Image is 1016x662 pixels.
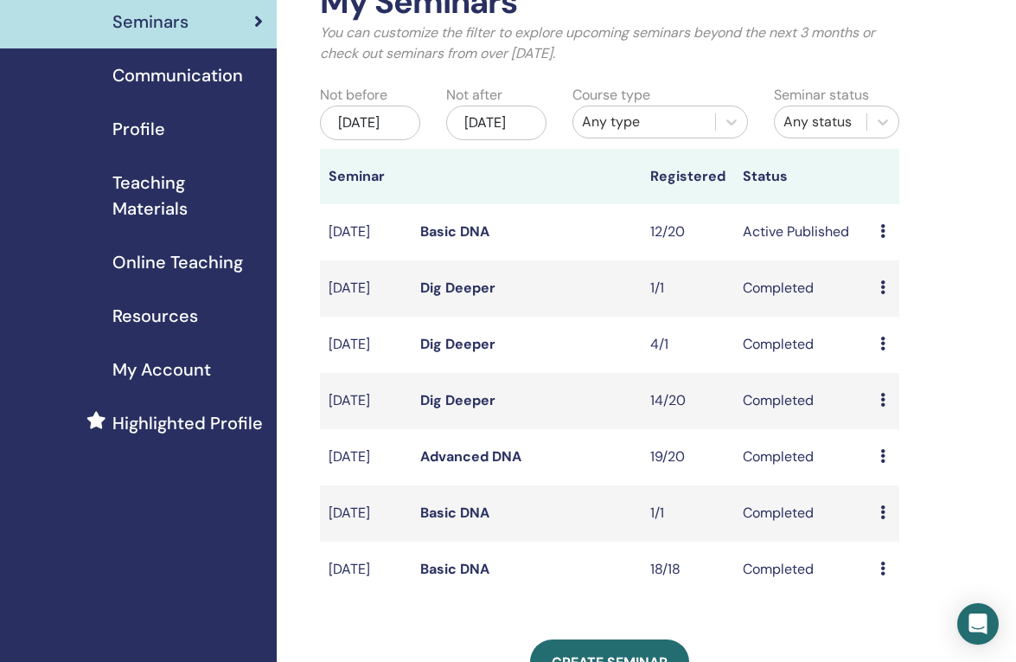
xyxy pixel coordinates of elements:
td: Completed [734,485,872,542]
a: Dig Deeper [420,391,495,409]
label: Not after [446,85,502,106]
label: Course type [572,85,650,106]
td: [DATE] [320,204,412,260]
a: Basic DNA [420,504,489,522]
td: [DATE] [320,429,412,485]
span: Highlighted Profile [112,410,263,436]
td: [DATE] [320,373,412,429]
label: Seminar status [774,85,869,106]
td: 14/20 [642,373,733,429]
td: Active Published [734,204,872,260]
td: Completed [734,260,872,317]
td: 12/20 [642,204,733,260]
div: [DATE] [446,106,546,140]
a: Dig Deeper [420,279,495,297]
p: You can customize the filter to explore upcoming seminars beyond the next 3 months or check out s... [320,22,899,64]
td: 1/1 [642,485,733,542]
td: [DATE] [320,260,412,317]
td: 4/1 [642,317,733,373]
span: Seminars [112,9,189,35]
td: 19/20 [642,429,733,485]
span: Profile [112,116,165,142]
div: Any status [783,112,858,132]
span: My Account [112,357,211,382]
td: Completed [734,373,872,429]
td: Completed [734,429,872,485]
a: Basic DNA [420,222,489,241]
span: Online Teaching [112,249,243,275]
div: Open Intercom Messenger [957,603,999,645]
td: [DATE] [320,485,412,542]
td: 18/18 [642,542,733,598]
div: Any type [582,112,706,132]
td: [DATE] [320,317,412,373]
a: Dig Deeper [420,335,495,353]
th: Seminar [320,149,412,204]
span: Resources [112,303,198,329]
div: [DATE] [320,106,420,140]
td: [DATE] [320,542,412,598]
td: Completed [734,317,872,373]
th: Registered [642,149,733,204]
a: Advanced DNA [420,447,521,466]
td: 1/1 [642,260,733,317]
th: Status [734,149,872,204]
td: Completed [734,542,872,598]
span: Teaching Materials [112,170,263,222]
label: Not before [320,85,387,106]
span: Communication [112,62,243,88]
a: Basic DNA [420,560,489,578]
